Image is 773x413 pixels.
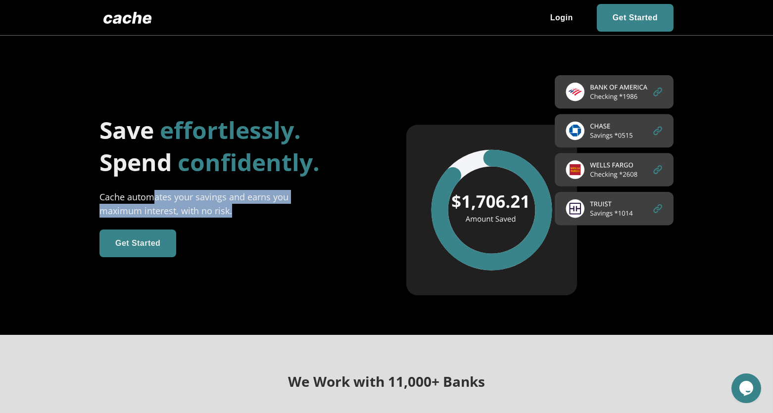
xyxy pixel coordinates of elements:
h1: Spend [99,146,367,178]
img: Logo [99,8,156,28]
h1: Save [99,114,367,146]
a: Get Started [597,4,674,32]
div: Cache automates your savings and earns you maximum interest, with no risk. [99,190,312,218]
span: confidently. [178,146,320,178]
a: Get Started [99,229,176,257]
a: Login [534,4,589,32]
iframe: chat widget [731,373,763,403]
span: effortlessly. [160,114,301,146]
img: Amount Saved [406,75,674,295]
